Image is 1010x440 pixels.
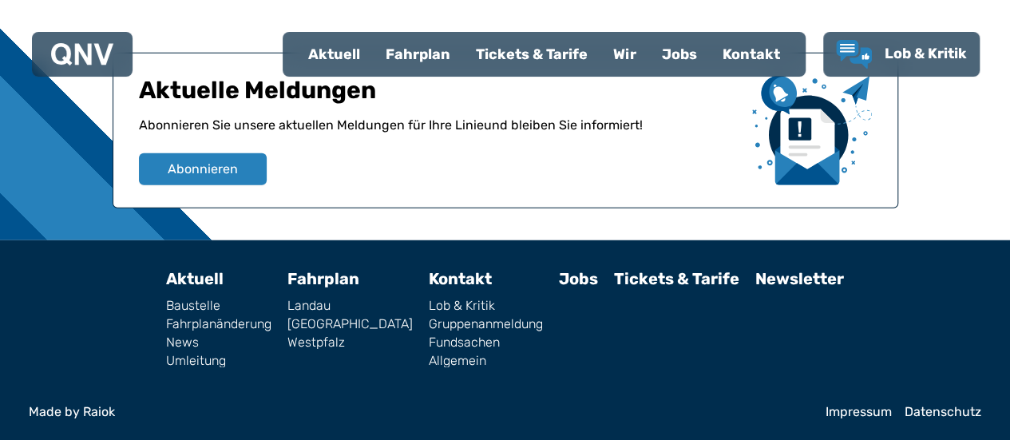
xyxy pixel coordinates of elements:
a: Jobs [649,34,710,75]
a: Gruppenanmeldung [429,318,543,331]
a: Fahrplanänderung [166,318,271,331]
span: Lob & Kritik [885,45,967,62]
a: Kontakt [710,34,793,75]
a: Aktuell [295,34,373,75]
a: Fundsachen [429,336,543,349]
a: Umleitung [166,355,271,367]
h1: Aktuelle Meldungen [139,76,739,116]
a: Lob & Kritik [429,299,543,312]
a: News [166,336,271,349]
a: Fahrplan [373,34,463,75]
a: Wir [600,34,649,75]
a: Datenschutz [905,406,981,418]
a: Impressum [826,406,892,418]
button: Abonnieren [139,153,267,185]
a: Baustelle [166,299,271,312]
img: newsletter [752,76,872,185]
a: QNV Logo [51,38,113,70]
a: Tickets & Tarife [463,34,600,75]
a: [GEOGRAPHIC_DATA] [287,318,413,331]
a: Landau [287,299,413,312]
span: Abonnieren [168,160,238,179]
a: Made by Raiok [29,406,813,418]
a: Westpfalz [287,336,413,349]
a: Aktuell [166,269,224,288]
a: Jobs [559,269,598,288]
img: QNV Logo [51,43,113,65]
a: Kontakt [429,269,492,288]
a: Fahrplan [287,269,359,288]
a: Allgemein [429,355,543,367]
a: Lob & Kritik [836,40,967,69]
a: Tickets & Tarife [614,269,739,288]
p: Abonnieren Sie unsere aktuellen Meldungen für Ihre Linie und bleiben Sie informiert! [139,116,739,153]
a: Newsletter [755,269,844,288]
